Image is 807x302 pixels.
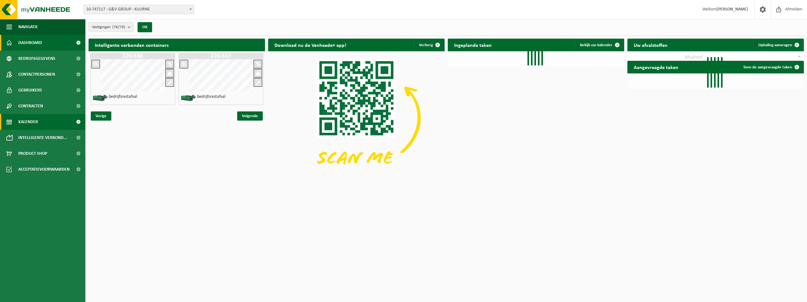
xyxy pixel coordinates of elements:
[84,5,194,14] span: 10-747117 - G&V GROUP - KUURNE
[89,22,134,32] button: Vestigingen(78/78)
[717,7,748,12] strong: [PERSON_NAME]
[419,43,433,47] span: Verberg
[18,161,70,177] span: Acceptatievoorwaarden
[268,39,353,51] h2: Download nu de Vanheede+ app!
[743,65,792,69] span: Toon de aangevraagde taken
[18,51,55,66] span: Bedrijfsgegevens
[753,39,803,51] a: Ophaling aanvragen
[18,66,55,82] span: Contactpersonen
[580,43,613,47] span: Bekijk uw kalender
[18,114,38,130] span: Kalender
[92,53,174,59] h1: Z20.636
[89,39,265,51] h2: Intelligente verbonden containers
[92,22,125,32] span: Vestigingen
[180,53,262,59] h1: Z20.637
[18,98,43,114] span: Contracten
[18,146,47,161] span: Product Shop
[738,61,803,73] a: Toon de aangevraagde taken
[197,95,225,99] h4: bedrijfsrestafval
[18,82,42,98] span: Gebruikers
[109,95,137,99] h4: bedrijfsrestafval
[414,39,444,51] button: Verberg
[138,22,152,32] button: OK
[83,5,194,14] span: 10-747117 - G&V GROUP - KUURNE
[575,39,624,51] a: Bekijk uw kalender
[18,35,42,51] span: Dashboard
[758,43,792,47] span: Ophaling aanvragen
[181,94,196,102] img: HK-XZ-20-GN-01
[112,25,125,29] count: (78/78)
[18,19,38,35] span: Navigatie
[237,111,263,121] span: Volgende
[627,61,685,73] h2: Aangevraagde taken
[18,130,67,146] span: Intelligente verbond...
[448,39,498,51] h2: Ingeplande taken
[268,51,445,184] img: Download de VHEPlus App
[92,94,108,102] img: HK-XZ-20-GN-01
[91,111,111,121] span: Vorige
[627,39,674,51] h2: Uw afvalstoffen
